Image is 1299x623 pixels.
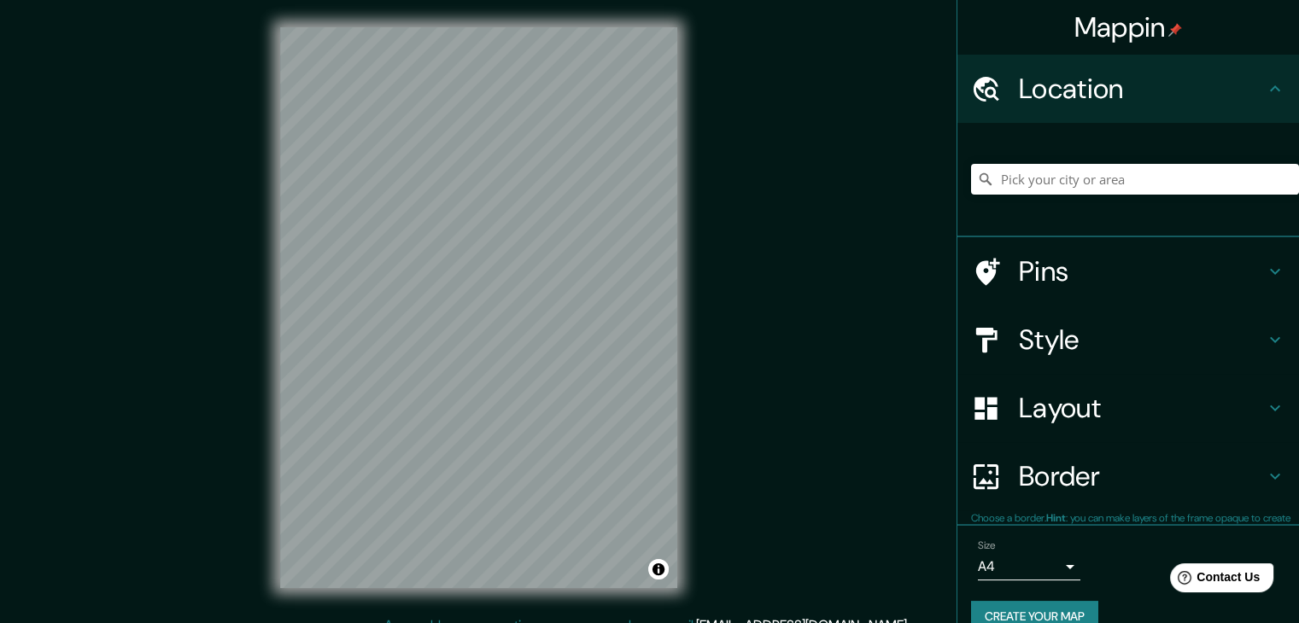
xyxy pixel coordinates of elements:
canvas: Map [280,27,677,588]
h4: Border [1019,459,1265,493]
p: Choose a border. : you can make layers of the frame opaque to create some cool effects. [971,510,1299,541]
h4: Mappin [1074,10,1183,44]
div: Border [957,442,1299,510]
input: Pick your city or area [971,164,1299,195]
h4: Layout [1019,391,1265,425]
h4: Style [1019,323,1265,357]
div: A4 [978,553,1080,580]
iframe: Help widget launcher [1147,556,1280,604]
button: Toggle attribution [648,559,669,579]
h4: Location [1019,72,1265,106]
div: Layout [957,374,1299,442]
label: Size [978,539,996,553]
div: Location [957,55,1299,123]
div: Style [957,306,1299,374]
img: pin-icon.png [1168,23,1182,37]
h4: Pins [1019,254,1265,288]
b: Hint [1046,511,1066,525]
div: Pins [957,237,1299,306]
